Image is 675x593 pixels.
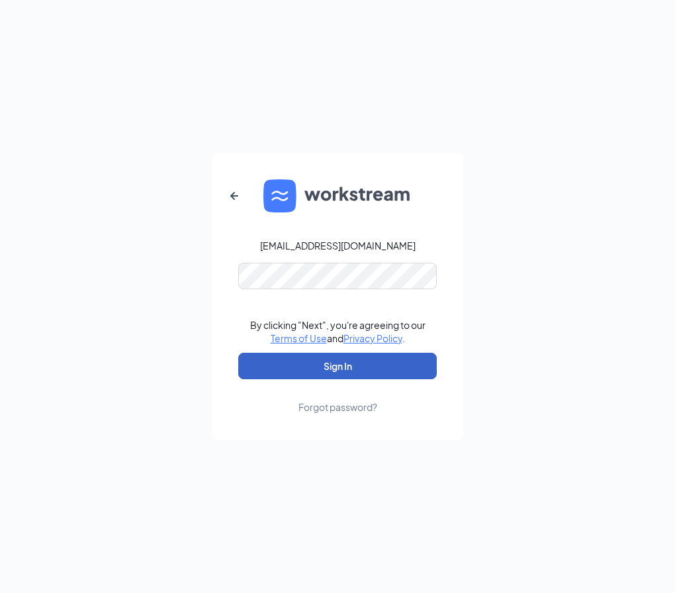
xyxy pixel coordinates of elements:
a: Forgot password? [298,379,377,414]
button: ArrowLeftNew [218,180,250,212]
div: [EMAIL_ADDRESS][DOMAIN_NAME] [260,239,416,252]
button: Sign In [238,353,437,379]
a: Terms of Use [271,332,327,344]
div: Forgot password? [298,400,377,414]
div: By clicking "Next", you're agreeing to our and . [250,318,426,345]
img: WS logo and Workstream text [263,179,412,212]
svg: ArrowLeftNew [226,188,242,204]
a: Privacy Policy [343,332,402,344]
